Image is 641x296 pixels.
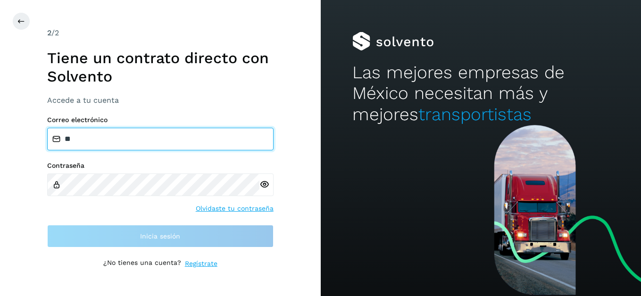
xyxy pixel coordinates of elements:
p: ¿No tienes una cuenta? [103,259,181,269]
label: Correo electrónico [47,116,274,124]
h3: Accede a tu cuenta [47,96,274,105]
span: 2 [47,28,51,37]
button: Inicia sesión [47,225,274,247]
span: Inicia sesión [140,233,180,239]
label: Contraseña [47,162,274,170]
a: Regístrate [185,259,217,269]
div: /2 [47,27,274,39]
h1: Tiene un contrato directo con Solvento [47,49,274,85]
h2: Las mejores empresas de México necesitan más y mejores [352,62,609,125]
span: transportistas [418,104,532,124]
a: Olvidaste tu contraseña [196,204,274,214]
